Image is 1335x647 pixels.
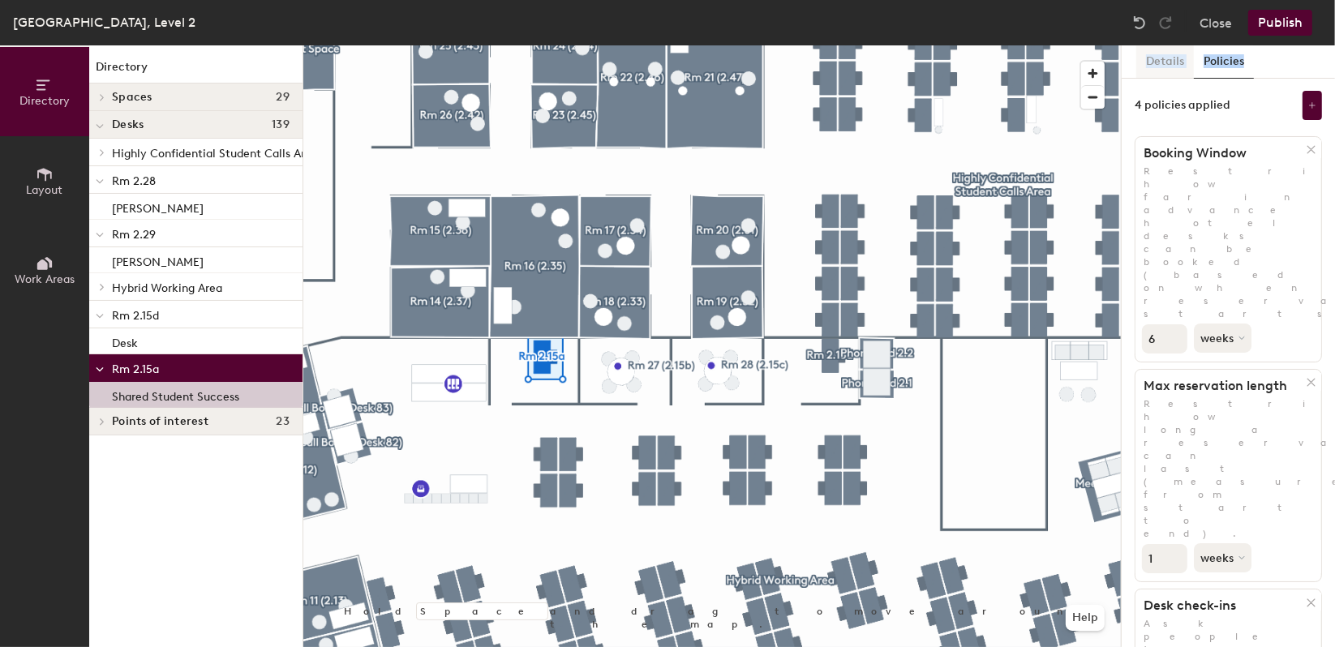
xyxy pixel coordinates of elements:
span: Layout [27,183,63,197]
span: Highly Confidential Student Calls Area [112,147,318,161]
button: weeks [1194,323,1251,353]
p: Restrict how long a reservation can last (measured from start to end). [1135,397,1321,540]
span: 29 [276,91,290,104]
h1: Booking Window [1135,145,1307,161]
p: [PERSON_NAME] [112,251,204,269]
h1: Max reservation length [1135,378,1307,394]
h1: Desk check-ins [1135,598,1307,614]
button: weeks [1194,543,1251,572]
span: 139 [272,118,290,131]
span: Spaces [112,91,152,104]
p: Restrict how far in advance hotel desks can be booked (based on when reservation starts). [1135,165,1321,320]
img: Redo [1157,15,1174,31]
span: Points of interest [112,415,208,428]
span: Rm 2.15a [112,362,159,376]
h1: Directory [89,58,303,84]
span: Work Areas [15,272,75,286]
span: Desks [112,118,144,131]
button: Publish [1248,10,1312,36]
button: Details [1136,45,1194,79]
span: 23 [276,415,290,428]
span: Rm 2.15d [112,309,159,323]
div: 4 policies applied [1135,99,1230,112]
button: Close [1200,10,1232,36]
p: [PERSON_NAME] [112,197,204,216]
p: Shared Student Success [112,385,239,404]
button: Policies [1194,45,1254,79]
span: Rm 2.29 [112,228,156,242]
button: Help [1066,605,1105,631]
span: Rm 2.28 [112,174,156,188]
div: [GEOGRAPHIC_DATA], Level 2 [13,12,195,32]
p: Desk [112,332,138,350]
span: Hybrid Working Area [112,281,222,295]
span: Directory [19,94,70,108]
img: Undo [1131,15,1148,31]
